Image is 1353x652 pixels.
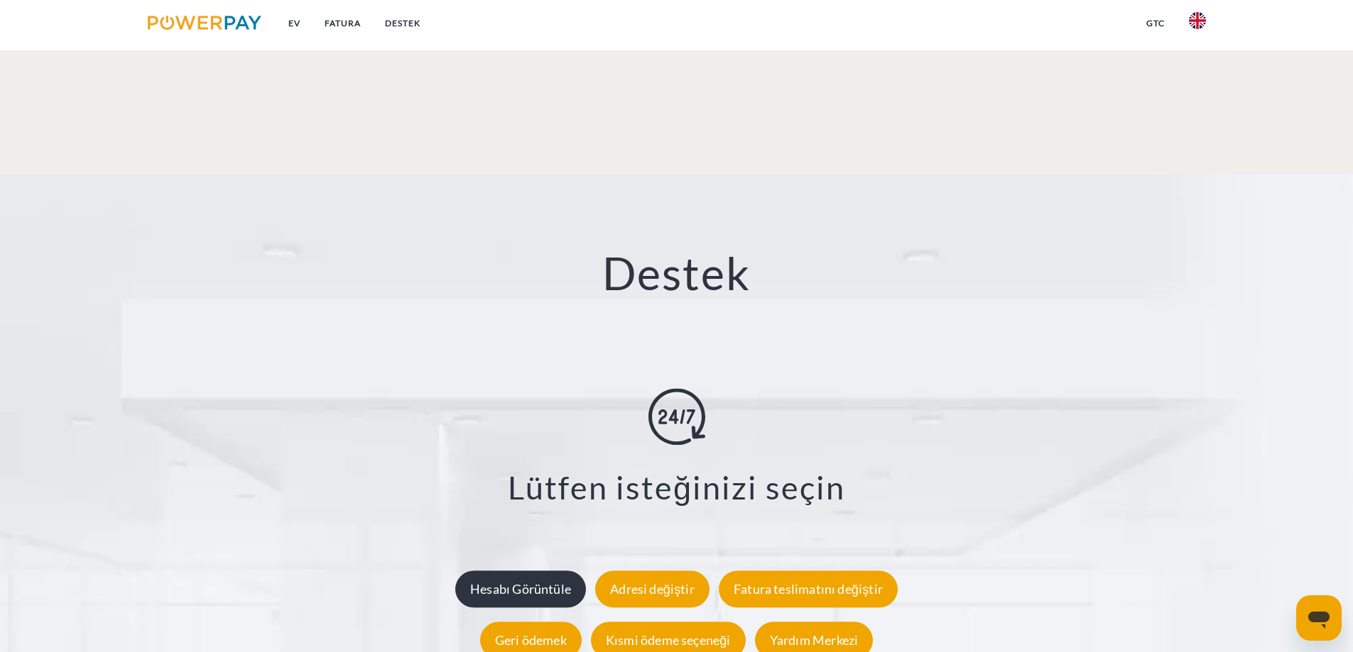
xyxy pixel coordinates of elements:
font: Destek [602,246,751,299]
a: Geri ödemek [477,632,585,648]
a: Ev [276,11,313,36]
a: Kısmi ödeme seçeneği [587,632,749,648]
a: FATURA [313,11,373,36]
iframe: Mesajlaşma penceresini başlatma düğmesi [1296,595,1342,641]
font: Fatura teslimatını değiştir [734,581,883,597]
a: Adresi değiştir [592,581,713,597]
font: Ev [288,18,300,28]
a: Destek [373,11,433,36]
img: logo-powerpay.svg [148,16,262,30]
font: GTC [1146,18,1165,28]
img: online-shopping.svg [648,388,705,445]
font: Lütfen isteğinizi seçin [508,468,845,507]
a: Fatura teslimatını değiştir [715,581,901,597]
font: Adresi değiştir [610,581,695,597]
font: Destek [385,18,420,28]
font: FATURA [325,18,361,28]
img: en [1189,12,1206,29]
font: Hesabı Görüntüle [470,581,571,597]
a: GTC [1134,11,1177,36]
font: Yardım Merkezi [770,632,859,648]
font: Kısmi ödeme seçeneği [606,632,731,648]
a: Hesabı Görüntüle [452,581,589,597]
font: Geri ödemek [495,632,567,648]
a: Yardım Merkezi [751,632,877,648]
